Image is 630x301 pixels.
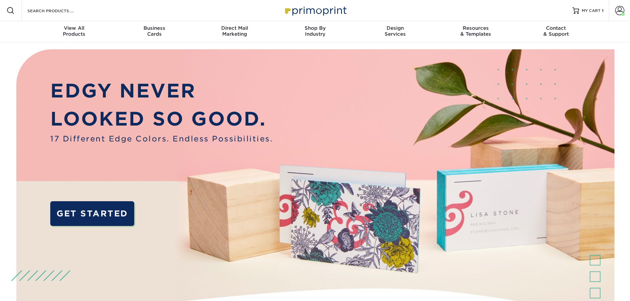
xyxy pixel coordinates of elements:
span: View All [34,25,114,31]
span: MY CART [582,8,601,14]
span: Contact [516,25,596,31]
a: Direct MailMarketing [194,21,275,42]
span: Resources [436,25,516,31]
a: Contact& Support [516,21,596,42]
span: Shop By [275,25,355,31]
div: Products [34,25,114,37]
div: Services [355,25,436,37]
div: Cards [114,25,194,37]
a: BusinessCards [114,21,194,42]
div: Marketing [194,25,275,37]
span: Design [355,25,436,31]
span: 1 [602,8,604,13]
a: DesignServices [355,21,436,42]
p: LOOKED SO GOOD. [50,105,273,133]
p: EDGY NEVER [50,77,273,105]
a: View AllProducts [34,21,114,42]
a: Resources& Templates [436,21,516,42]
span: Business [114,25,194,31]
input: SEARCH PRODUCTS..... [27,7,91,15]
div: & Support [516,25,596,37]
span: 17 Different Edge Colors. Endless Possibilities. [50,133,273,144]
a: GET STARTED [50,201,134,226]
span: Direct Mail [194,25,275,31]
img: Primoprint [282,3,348,18]
div: & Templates [436,25,516,37]
a: Shop ByIndustry [275,21,355,42]
div: Industry [275,25,355,37]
